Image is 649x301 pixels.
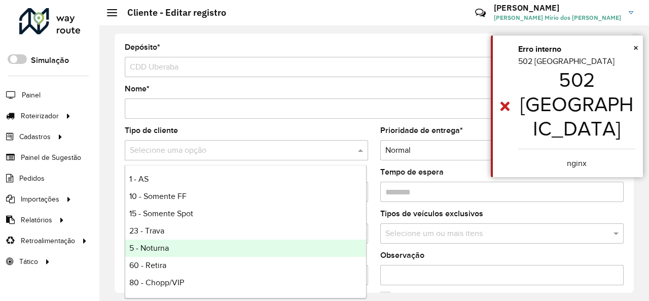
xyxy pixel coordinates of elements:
[19,256,38,267] span: Tático
[380,166,444,178] label: Tempo de espera
[633,40,638,55] button: Close
[129,192,187,200] span: 10 - Somente FF
[22,90,41,101] span: Painel
[129,261,166,270] span: 60 - Retira
[470,2,491,24] a: Contato Rápido
[125,124,178,137] label: Tipo de cliente
[494,13,621,22] span: [PERSON_NAME] Mirio dos [PERSON_NAME]
[129,244,169,252] span: 5 - Noturna
[129,209,193,218] span: 15 - Somente Spot
[518,157,635,170] center: nginx
[518,68,635,141] h1: 502 [GEOGRAPHIC_DATA]
[31,54,69,66] label: Simulação
[380,249,424,261] label: Observação
[125,41,160,53] label: Depósito
[380,208,483,220] label: Tipos de veículos exclusivos
[19,131,51,142] span: Cadastros
[129,175,149,183] span: 1 - AS
[19,173,45,184] span: Pedidos
[21,236,75,246] span: Retroalimentação
[21,111,59,121] span: Roteirizador
[494,3,621,13] h3: [PERSON_NAME]
[380,124,463,137] label: Prioridade de entrega
[129,278,184,287] span: 80 - Chopp/VIP
[21,215,52,225] span: Relatórios
[518,55,635,170] div: 502 [GEOGRAPHIC_DATA]
[518,43,635,55] div: Erro interno
[21,152,81,163] span: Painel de Sugestão
[633,42,638,53] span: ×
[125,165,367,298] ng-dropdown-panel: Options list
[21,194,59,205] span: Importações
[129,226,164,235] span: 23 - Trava
[117,7,226,18] h2: Cliente - Editar registro
[125,83,150,95] label: Nome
